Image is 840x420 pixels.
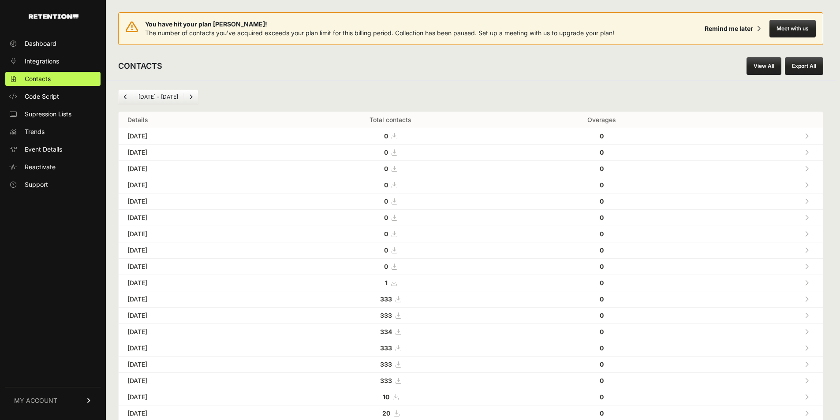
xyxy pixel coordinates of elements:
strong: 0 [600,393,604,401]
span: Code Script [25,92,59,101]
strong: 0 [384,214,388,221]
td: [DATE] [119,210,272,226]
a: 333 [380,377,401,384]
strong: 0 [384,246,388,254]
strong: 333 [380,361,392,368]
td: [DATE] [119,161,272,177]
li: [DATE] - [DATE] [133,93,183,100]
a: Support [5,178,101,192]
a: Supression Lists [5,107,101,121]
strong: 333 [380,344,392,352]
strong: 0 [600,377,604,384]
strong: 0 [384,132,388,140]
td: [DATE] [119,226,272,242]
span: Event Details [25,145,62,154]
a: 1 [385,279,396,286]
a: 333 [380,344,401,352]
td: [DATE] [119,357,272,373]
span: Contacts [25,74,51,83]
strong: 333 [380,377,392,384]
span: Trends [25,127,45,136]
a: 333 [380,361,401,368]
td: [DATE] [119,145,272,161]
td: [DATE] [119,242,272,259]
span: Integrations [25,57,59,66]
strong: 0 [600,181,604,189]
strong: 0 [600,214,604,221]
strong: 0 [384,197,388,205]
strong: 0 [384,149,388,156]
strong: 0 [600,132,604,140]
td: [DATE] [119,193,272,210]
a: Integrations [5,54,101,68]
div: Remind me later [705,24,753,33]
strong: 0 [600,246,604,254]
a: Trends [5,125,101,139]
strong: 0 [600,263,604,270]
td: [DATE] [119,373,272,389]
a: Previous [119,90,133,104]
td: [DATE] [119,308,272,324]
a: 20 [382,409,399,417]
a: 334 [380,328,401,335]
strong: 0 [600,328,604,335]
span: Reactivate [25,163,56,171]
td: [DATE] [119,275,272,291]
strong: 0 [384,263,388,270]
strong: 0 [600,197,604,205]
img: Retention.com [29,14,78,19]
th: Details [119,112,272,128]
td: [DATE] [119,340,272,357]
a: Reactivate [5,160,101,174]
strong: 0 [600,295,604,303]
strong: 1 [385,279,388,286]
strong: 0 [600,344,604,352]
a: Next [184,90,198,104]
strong: 0 [600,361,604,368]
a: Code Script [5,89,101,104]
td: [DATE] [119,259,272,275]
h2: CONTACTS [118,60,162,72]
a: Dashboard [5,37,101,51]
span: The number of contacts you've acquired exceeds your plan limit for this billing period. Collectio... [145,29,614,37]
span: Support [25,180,48,189]
td: [DATE] [119,128,272,145]
strong: 0 [600,230,604,238]
strong: 0 [384,230,388,238]
a: View All [747,57,781,75]
strong: 0 [600,409,604,417]
a: Contacts [5,72,101,86]
span: MY ACCOUNT [14,396,57,405]
strong: 0 [600,149,604,156]
strong: 0 [600,165,604,172]
span: Supression Lists [25,110,71,119]
button: Export All [785,57,823,75]
strong: 333 [380,312,392,319]
a: 333 [380,312,401,319]
strong: 20 [382,409,390,417]
th: Total contacts [272,112,509,128]
button: Remind me later [701,21,764,37]
strong: 0 [384,181,388,189]
strong: 0 [384,165,388,172]
span: Dashboard [25,39,56,48]
a: MY ACCOUNT [5,387,101,414]
th: Overages [509,112,694,128]
a: 10 [383,393,398,401]
td: [DATE] [119,291,272,308]
td: [DATE] [119,177,272,193]
td: [DATE] [119,389,272,405]
td: [DATE] [119,324,272,340]
strong: 334 [380,328,392,335]
a: 333 [380,295,401,303]
button: Meet with us [769,20,816,37]
strong: 333 [380,295,392,303]
strong: 0 [600,312,604,319]
a: Event Details [5,142,101,156]
strong: 0 [600,279,604,286]
strong: 10 [383,393,389,401]
span: You have hit your plan [PERSON_NAME]! [145,20,614,29]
